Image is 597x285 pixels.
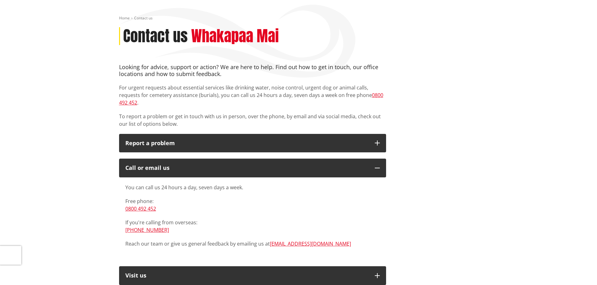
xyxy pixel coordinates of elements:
span: Contact us [134,15,153,21]
button: Call or email us [119,159,386,177]
p: For urgent requests about essential services like drinking water, noise control, urgent dog or an... [119,84,386,106]
nav: breadcrumb [119,16,478,21]
a: 0800 492 452 [125,205,156,212]
a: [PHONE_NUMBER] [125,226,169,233]
button: Visit us [119,266,386,285]
a: [EMAIL_ADDRESS][DOMAIN_NAME] [270,240,351,247]
p: To report a problem or get in touch with us in person, over the phone, by email and via social me... [119,113,386,128]
iframe: Messenger Launcher [568,259,591,281]
button: Report a problem [119,134,386,153]
h2: Whakapaa Mai [191,27,279,45]
a: 0800 492 452 [119,92,383,106]
p: Report a problem [125,140,369,146]
a: Home [119,15,130,21]
h1: Contact us [123,27,188,45]
p: Reach our team or give us general feedback by emailing us at [125,240,380,247]
div: Call or email us [125,165,369,171]
p: Visit us [125,272,369,279]
p: You can call us 24 hours a day, seven days a week. [125,184,380,191]
p: Free phone: [125,197,380,212]
h4: Looking for advice, support or action? We are here to help. Find out how to get in touch, our off... [119,64,386,77]
p: If you're calling from overseas: [125,219,380,234]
